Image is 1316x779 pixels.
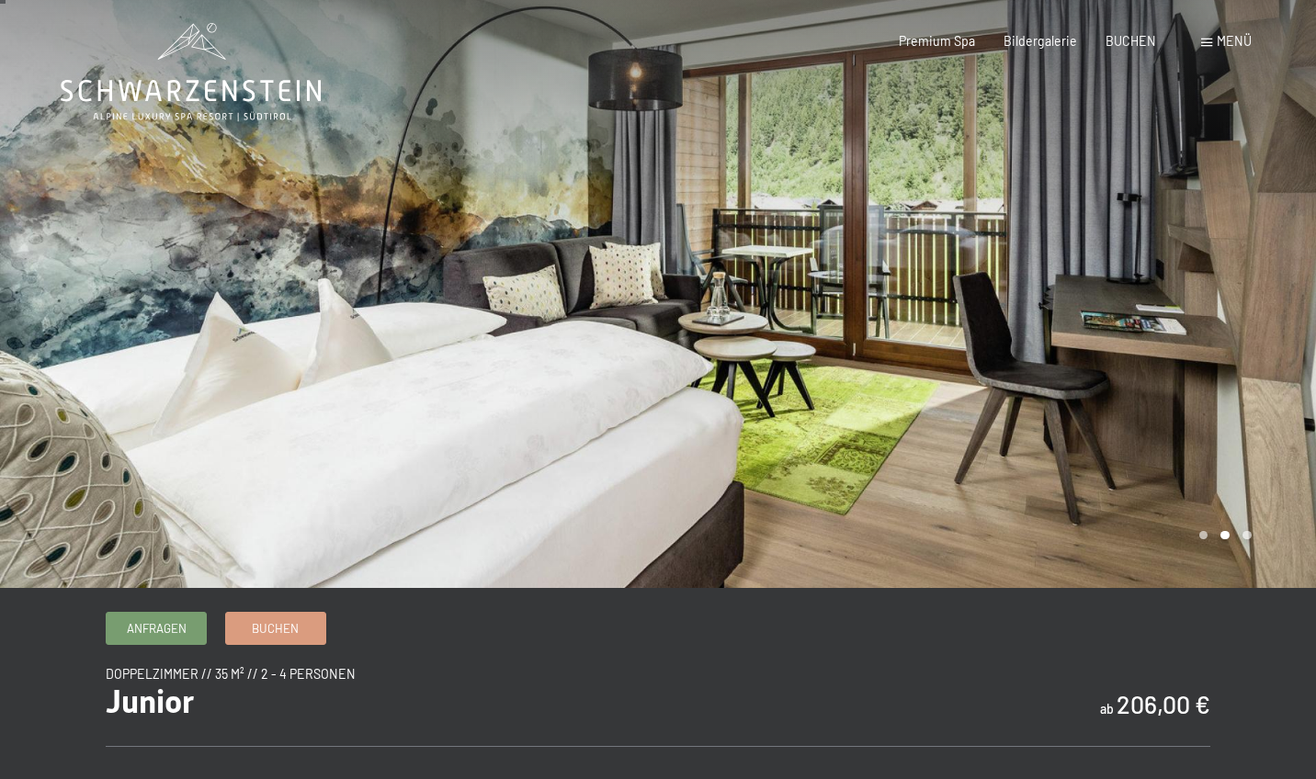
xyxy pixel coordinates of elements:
a: Bildergalerie [1004,33,1077,49]
a: Buchen [226,613,325,643]
span: Buchen [252,620,299,637]
span: Junior [106,683,194,720]
b: 206,00 € [1117,689,1210,718]
a: Anfragen [107,613,206,643]
a: BUCHEN [1106,33,1156,49]
span: Menü [1217,33,1252,49]
span: Anfragen [127,620,187,637]
a: Premium Spa [899,33,975,49]
span: Doppelzimmer // 35 m² // 2 - 4 Personen [106,666,356,682]
span: ab [1100,701,1114,717]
